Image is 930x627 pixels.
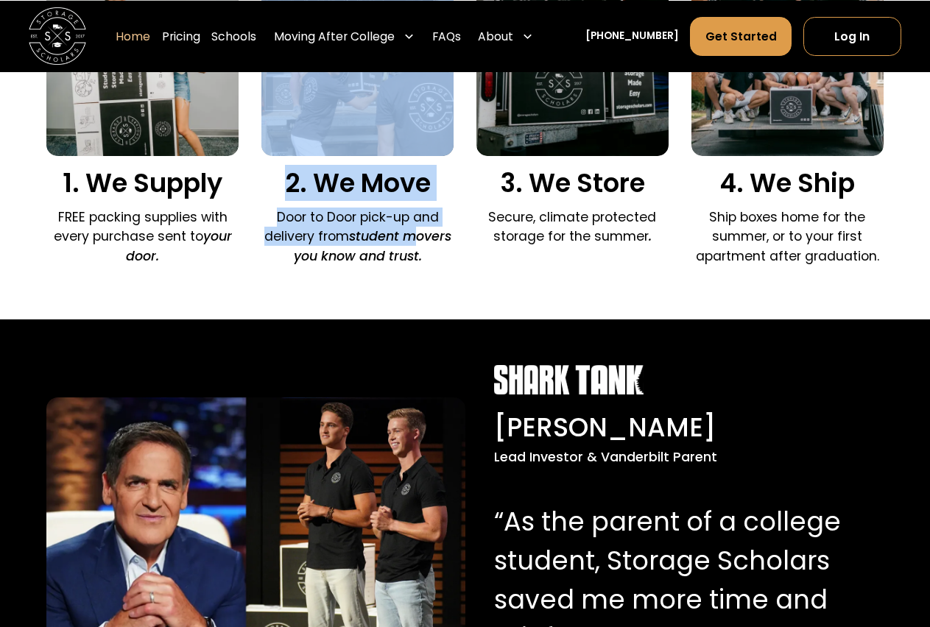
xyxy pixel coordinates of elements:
em: student movers you know and trust. [294,227,451,264]
h3: 4. We Ship [691,168,884,199]
p: Secure, climate protected storage for the summer [476,208,669,247]
a: Log In [803,16,901,55]
a: Get Started [690,16,792,55]
h3: 3. We Store [476,168,669,199]
div: Lead Investor & Vanderbilt Parent [494,447,878,467]
a: Pricing [162,16,200,57]
h3: 1. We Supply [46,168,239,199]
em: . [649,227,652,245]
div: About [478,27,513,44]
div: Moving After College [268,16,420,57]
p: FREE packing supplies with every purchase sent to [46,208,239,266]
img: Shark Tank white logo. [494,365,644,394]
div: [PERSON_NAME] [494,408,878,447]
img: Storage Scholars main logo [29,7,86,65]
p: Ship boxes home for the summer, or to your first apartment after graduation. [691,208,884,266]
div: About [472,16,539,57]
a: Schools [211,16,256,57]
em: your door. [126,227,232,264]
a: Home [116,16,150,57]
p: Door to Door pick-up and delivery from [261,208,454,266]
div: Moving After College [274,27,395,44]
a: FAQs [432,16,461,57]
a: [PHONE_NUMBER] [585,29,679,44]
h3: 2. We Move [261,168,454,199]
